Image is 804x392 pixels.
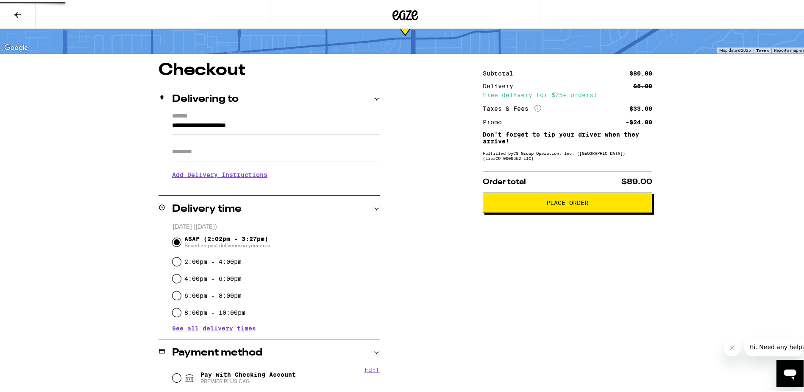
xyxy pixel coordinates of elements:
[629,104,652,110] div: $33.00
[633,81,652,87] div: $5.00
[172,92,239,103] h2: Delivering to
[184,291,242,297] label: 6:00pm - 8:00pm
[626,118,652,123] div: -$24.00
[184,274,242,280] label: 4:00pm - 6:00pm
[483,90,652,96] div: Free delivery for $75+ orders!
[776,358,804,385] iframe: Button to launch messaging window
[172,324,256,330] button: See all delivery times
[172,221,380,230] p: [DATE] ([DATE])
[172,183,380,190] p: We'll contact you at [PHONE_NUMBER] when we arrive
[200,370,296,383] span: Pay with Checking Account
[483,69,519,75] div: Subtotal
[719,46,751,51] span: Map data ©2025
[2,41,30,52] a: Open this area in Google Maps (opens a new window)
[172,346,262,356] h2: Payment method
[172,163,380,183] h3: Add Delivery Instructions
[756,46,769,51] a: Terms
[546,198,588,204] span: Place Order
[5,6,61,13] span: Hi. Need any help?
[184,234,270,247] span: ASAP (2:02pm - 3:27pm)
[724,338,741,355] iframe: Close message
[483,118,508,123] div: Promo
[629,69,652,75] div: $80.00
[744,336,804,355] iframe: Message from company
[159,60,380,77] h1: Checkout
[483,81,519,87] div: Delivery
[184,241,270,247] span: Based on past deliveries in your area
[483,149,652,159] div: Fulfilled by CS Group Operation, Inc. ([GEOGRAPHIC_DATA]) (Lic# C9-0000552-LIC )
[483,176,526,184] span: Order total
[2,41,30,52] img: Google
[364,365,380,372] button: Edit
[621,176,652,184] span: $89.00
[184,257,242,263] label: 2:00pm - 4:00pm
[184,308,245,314] label: 8:00pm - 10:00pm
[172,202,242,213] h2: Delivery time
[200,376,296,383] span: PREMIER PLUS CKG
[483,103,541,111] div: Taxes & Fees
[483,191,652,211] button: Place Order
[483,129,652,143] p: Don't forget to tip your driver when they arrive!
